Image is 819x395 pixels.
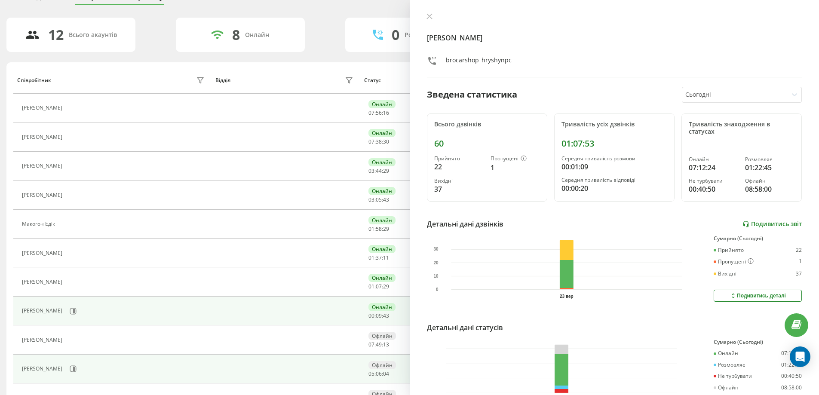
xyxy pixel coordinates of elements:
div: Не турбувати [714,373,752,379]
span: 01 [368,225,374,233]
div: [PERSON_NAME] [22,308,64,314]
span: 13 [383,341,389,348]
span: 29 [383,167,389,175]
span: 07 [368,109,374,116]
div: brocarshop_hryshynpc [446,56,512,68]
div: 01:22:45 [781,362,802,368]
div: Детальні дані дзвінків [427,219,503,229]
span: 06 [376,370,382,377]
div: 07:12:24 [781,350,802,356]
div: Офлайн [368,332,396,340]
span: 16 [383,109,389,116]
div: Прийнято [714,247,744,253]
text: 30 [433,247,439,252]
span: 05 [368,370,374,377]
div: Вихідні [434,178,484,184]
div: Прийнято [434,156,484,162]
span: 29 [383,283,389,290]
div: Вихідні [714,271,736,277]
div: 60 [434,138,540,149]
div: Тривалість усіх дзвінків [561,121,667,128]
div: Розмовляє [745,156,794,162]
div: Онлайн [714,350,738,356]
span: 05 [376,196,382,203]
div: 01:22:45 [745,162,794,173]
div: 00:40:50 [781,373,802,379]
span: 37 [376,254,382,261]
div: [PERSON_NAME] [22,105,64,111]
span: 03 [368,196,374,203]
span: 01 [368,254,374,261]
span: 01 [368,283,374,290]
div: 37 [434,184,484,194]
span: 07 [376,283,382,290]
span: 44 [376,167,382,175]
div: 0 [392,27,399,43]
div: 01:07:53 [561,138,667,149]
div: Онлайн [245,31,269,39]
div: 37 [796,271,802,277]
div: Не турбувати [689,178,738,184]
div: Розмовляє [714,362,745,368]
div: 8 [232,27,240,43]
div: Онлайн [368,216,396,224]
div: 00:00:20 [561,183,667,193]
div: Розмовляють [405,31,446,39]
span: 09 [376,312,382,319]
div: [PERSON_NAME] [22,337,64,343]
div: Пропущені [714,258,754,265]
div: Всього дзвінків [434,121,540,128]
text: 23 вер [560,294,574,299]
text: 20 [433,260,439,265]
span: 43 [383,196,389,203]
div: Подивитись деталі [730,292,786,299]
div: 07:12:24 [689,162,738,173]
span: 29 [383,225,389,233]
div: Сумарно (Сьогодні) [714,236,802,242]
div: 22 [796,247,802,253]
span: 04 [383,370,389,377]
div: [PERSON_NAME] [22,192,64,198]
div: Середня тривалість розмови [561,156,667,162]
div: Співробітник [17,77,51,83]
div: Зведена статистика [427,88,517,101]
div: Макогон Едік [22,221,57,227]
span: 43 [383,312,389,319]
div: [PERSON_NAME] [22,279,64,285]
div: [PERSON_NAME] [22,134,64,140]
div: : : [368,371,389,377]
span: 07 [368,341,374,348]
div: 08:58:00 [781,385,802,391]
text: 10 [433,274,439,279]
div: 22 [434,162,484,172]
div: : : [368,110,389,116]
button: Подивитись деталі [714,290,802,302]
div: Open Intercom Messenger [790,346,810,367]
span: 56 [376,109,382,116]
div: Онлайн [368,158,396,166]
div: Офлайн [714,385,739,391]
span: 38 [376,138,382,145]
div: : : [368,168,389,174]
div: Онлайн [689,156,738,162]
div: Всього акаунтів [69,31,117,39]
span: 49 [376,341,382,348]
div: [PERSON_NAME] [22,250,64,256]
div: Статус [364,77,381,83]
span: 58 [376,225,382,233]
div: 00:01:09 [561,162,667,172]
div: : : [368,313,389,319]
div: : : [368,226,389,232]
div: 1 [491,162,540,173]
div: [PERSON_NAME] [22,366,64,372]
a: Подивитись звіт [742,220,802,228]
div: Сумарно (Сьогодні) [714,339,802,345]
div: Офлайн [745,178,794,184]
div: Тривалість знаходження в статусах [689,121,794,135]
div: 1 [799,258,802,265]
div: Онлайн [368,245,396,253]
span: 00 [368,312,374,319]
div: : : [368,284,389,290]
div: Онлайн [368,303,396,311]
span: 30 [383,138,389,145]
